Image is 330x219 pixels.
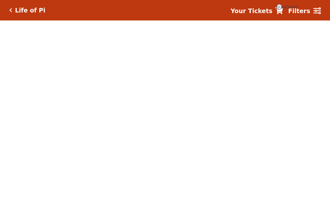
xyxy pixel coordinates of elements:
[231,6,283,16] a: Your Tickets {{cartCount}}
[288,7,310,14] strong: Filters
[15,7,45,14] h5: Life of Pi
[276,4,282,10] span: {{cartCount}}
[9,8,12,12] a: Click here to go back to filters
[231,7,272,14] strong: Your Tickets
[288,6,321,16] a: Filters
